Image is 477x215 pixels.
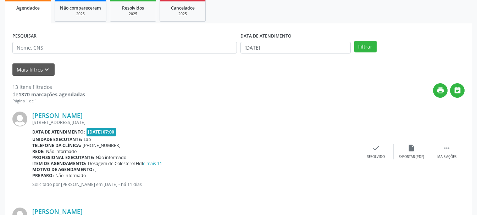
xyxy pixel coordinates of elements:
button:  [450,83,465,98]
span: Dosagem de Colesterol Hdl [88,160,162,166]
span: Agendados [16,5,40,11]
span: Lab [84,136,91,142]
input: Nome, CNS [12,42,237,54]
i:  [454,86,461,94]
div: 2025 [115,11,151,17]
button: print [433,83,448,98]
button: Filtrar [354,41,377,53]
strong: 1370 marcações agendadas [18,91,85,98]
div: Mais ações [437,154,456,159]
b: Telefone da clínica: [32,142,81,148]
span: Resolvidos [122,5,144,11]
div: 2025 [165,11,200,17]
div: [STREET_ADDRESS][DATE] [32,119,358,125]
label: DATA DE ATENDIMENTO [240,31,292,42]
input: Selecione um intervalo [240,42,351,54]
div: Exportar (PDF) [399,154,424,159]
i: check [372,144,380,152]
i: keyboard_arrow_down [43,66,51,74]
label: PESQUISAR [12,31,37,42]
span: , [95,166,96,172]
div: Resolvido [367,154,385,159]
span: Não informado [46,148,77,154]
div: 2025 [60,11,101,17]
b: Rede: [32,148,45,154]
button: Mais filtroskeyboard_arrow_down [12,63,55,76]
a: e mais 11 [143,160,162,166]
img: img [12,112,27,126]
b: Motivo de agendamento: [32,166,94,172]
b: Data de atendimento: [32,129,85,135]
b: Item de agendamento: [32,160,87,166]
a: [PERSON_NAME] [32,112,83,119]
b: Unidade executante: [32,136,82,142]
i: insert_drive_file [407,144,415,152]
i:  [443,144,451,152]
span: Não compareceram [60,5,101,11]
i: print [437,86,444,94]
span: Cancelados [171,5,195,11]
p: Solicitado por [PERSON_NAME] em [DATE] - há 11 dias [32,181,358,187]
span: Não informado [96,154,126,160]
b: Preparo: [32,172,54,179]
div: 13 itens filtrados [12,83,85,91]
div: Página 1 de 1 [12,98,85,104]
span: Não informado [55,172,86,179]
div: de [12,91,85,98]
span: [DATE] 07:00 [87,128,116,136]
b: Profissional executante: [32,154,94,160]
span: [PHONE_NUMBER] [83,142,121,148]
